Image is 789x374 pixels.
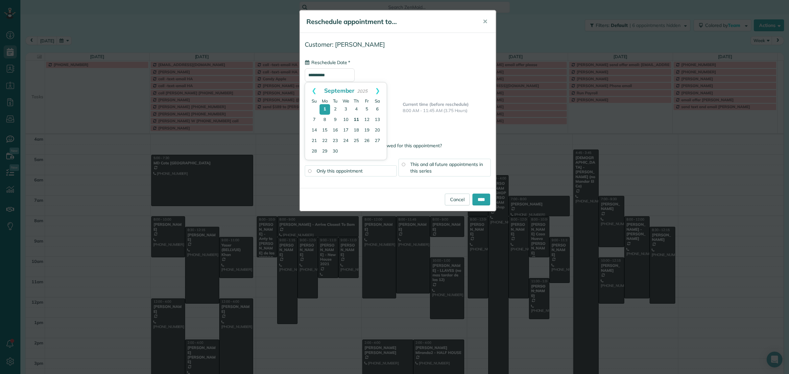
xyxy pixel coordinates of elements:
a: 27 [372,136,383,146]
a: Cancel [445,194,470,205]
a: 3 [341,104,351,115]
span: Wednesday [343,98,349,104]
a: 8 [320,115,330,125]
a: 6 [372,104,383,115]
a: 5 [362,104,372,115]
h5: Reschedule appointment to... [306,17,473,26]
a: 29 [320,146,330,157]
span: 2025 [357,88,368,94]
a: 24 [341,136,351,146]
span: ✕ [483,18,488,25]
a: 14 [309,125,320,136]
a: 4 [351,104,362,115]
a: 18 [351,125,362,136]
a: 21 [309,136,320,146]
label: Apply changes to [305,150,491,156]
a: 17 [341,125,351,136]
a: 30 [330,146,341,157]
input: Only this appointment [308,169,311,173]
a: 23 [330,136,341,146]
a: 15 [320,125,330,136]
span: Friday [365,98,369,104]
a: Next [369,82,387,99]
a: 1 [320,104,330,115]
a: 25 [351,136,362,146]
input: This and all future appointments in this series [402,163,405,166]
a: Prev [305,82,323,99]
p: 8:00 AM - 11:45 AM (3.75 Hours) [403,107,491,114]
span: Saturday [375,98,380,104]
span: Current Date: [DATE] [305,83,491,90]
span: This and all future appointments in this series [410,161,483,174]
a: 16 [330,125,341,136]
a: 11 [351,115,362,125]
b: Current time (before reschedule) [403,102,469,107]
a: 7 [309,115,320,125]
a: 2 [330,104,341,115]
a: 28 [309,146,320,157]
a: 20 [372,125,383,136]
a: 9 [330,115,341,125]
span: Only this appointment [317,168,363,174]
span: September [324,87,355,94]
label: Reschedule Date [305,59,350,66]
a: 10 [341,115,351,125]
span: Monday [322,98,328,104]
span: Thursday [354,98,359,104]
span: Tuesday [333,98,338,104]
h4: Customer: [PERSON_NAME] [305,41,491,48]
span: Sunday [312,98,317,104]
a: 12 [362,115,372,125]
a: 13 [372,115,383,125]
a: 26 [362,136,372,146]
a: 22 [320,136,330,146]
a: 19 [362,125,372,136]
